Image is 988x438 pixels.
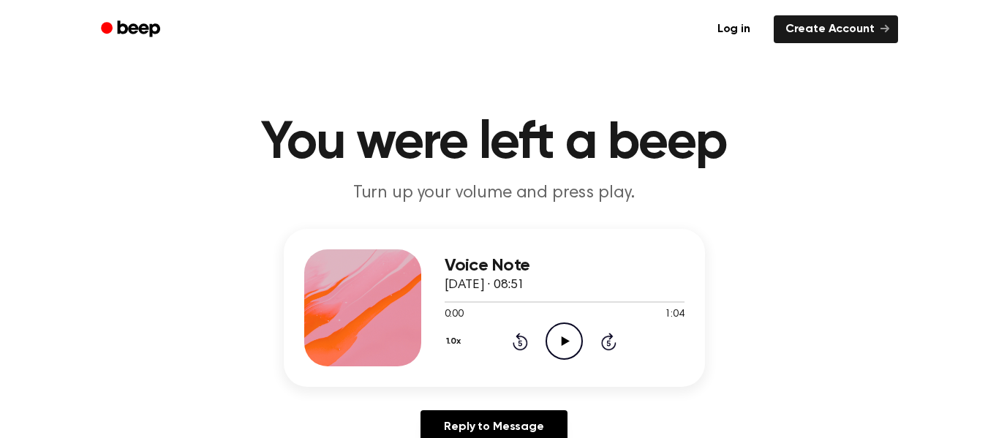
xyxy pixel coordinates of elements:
button: 1.0x [445,329,467,354]
h3: Voice Note [445,256,685,276]
span: 1:04 [665,307,684,322]
span: [DATE] · 08:51 [445,279,525,292]
a: Log in [703,12,765,46]
p: Turn up your volume and press play. [214,181,775,205]
a: Beep [91,15,173,44]
a: Create Account [774,15,898,43]
span: 0:00 [445,307,464,322]
h1: You were left a beep [120,117,869,170]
